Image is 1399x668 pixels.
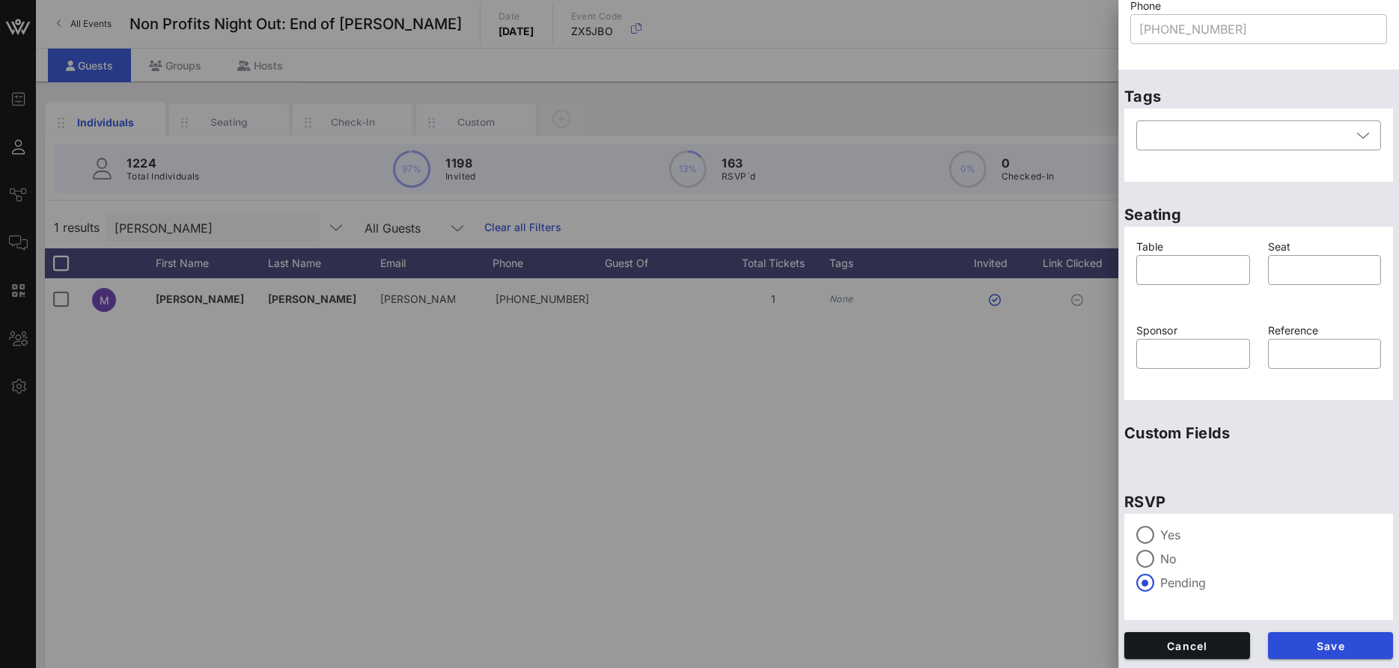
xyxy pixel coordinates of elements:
p: Sponsor [1136,322,1250,339]
button: Cancel [1124,632,1250,659]
p: Table [1136,239,1250,255]
label: Pending [1160,575,1381,590]
span: Save [1280,640,1382,652]
p: Seat [1268,239,1382,255]
p: Custom Fields [1124,421,1393,445]
label: Yes [1160,527,1381,542]
button: Save [1268,632,1394,659]
p: Reference [1268,322,1382,339]
p: Tags [1124,85,1393,108]
label: No [1160,551,1381,566]
span: Cancel [1136,640,1238,652]
p: RSVP [1124,490,1393,514]
p: Seating [1124,203,1393,227]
